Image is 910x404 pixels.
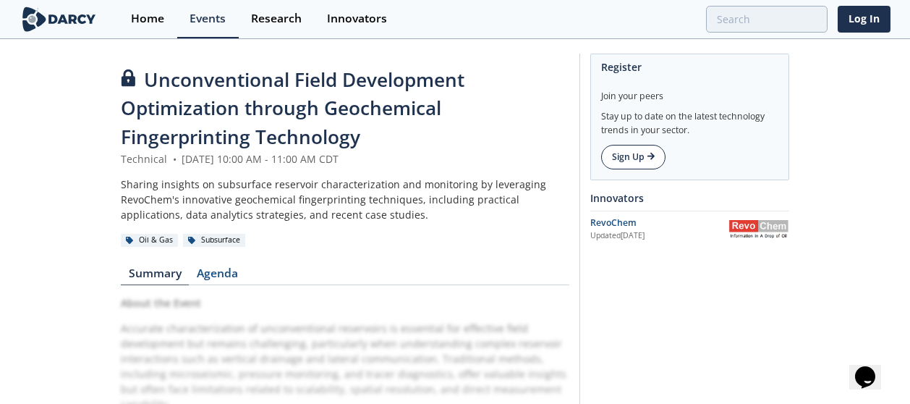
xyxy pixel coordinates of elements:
[121,234,178,247] div: Oil & Gas
[849,346,896,390] iframe: chat widget
[728,220,789,238] img: RevoChem
[20,7,98,32] img: logo-wide.svg
[590,230,728,242] div: Updated [DATE]
[590,216,789,242] a: RevoChem Updated[DATE] RevoChem
[189,268,245,285] a: Agenda
[121,177,569,222] div: Sharing insights on subsurface reservoir characterization and monitoring by leveraging RevoChem's...
[190,13,226,25] div: Events
[601,80,778,103] div: Join your peers
[121,268,189,285] a: Summary
[121,67,464,150] span: Unconventional Field Development Optimization through Geochemical Fingerprinting Technology
[706,6,828,33] input: Advanced Search
[838,6,890,33] a: Log In
[183,234,245,247] div: Subsurface
[601,54,778,80] div: Register
[131,13,164,25] div: Home
[601,103,778,137] div: Stay up to date on the latest technology trends in your sector.
[590,216,728,230] div: RevoChem
[327,13,387,25] div: Innovators
[121,151,569,167] div: Technical [DATE] 10:00 AM - 11:00 AM CDT
[170,152,179,166] span: •
[601,145,666,169] a: Sign Up
[590,185,789,211] div: Innovators
[251,13,302,25] div: Research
